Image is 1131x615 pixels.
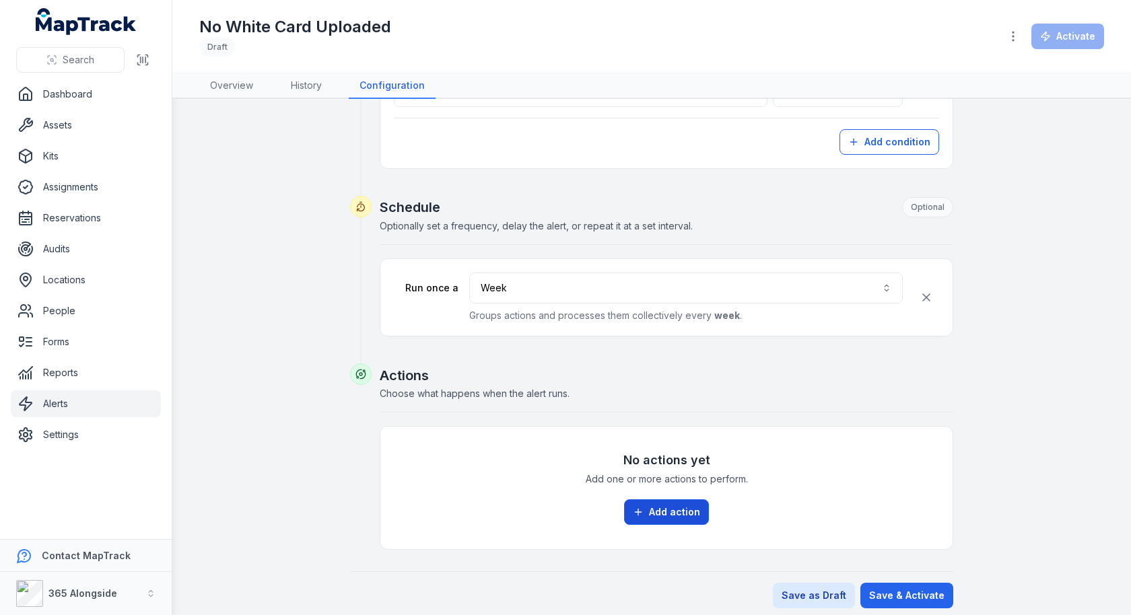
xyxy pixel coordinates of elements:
[11,328,161,355] a: Forms
[11,359,161,386] a: Reports
[48,587,117,599] strong: 365 Alongside
[11,174,161,201] a: Assignments
[199,38,236,57] div: Draft
[11,236,161,262] a: Audits
[199,16,391,38] h1: No White Card Uploaded
[11,143,161,170] a: Kits
[11,297,161,324] a: People
[11,390,161,417] a: Alerts
[42,550,131,561] strong: Contact MapTrack
[773,583,855,608] button: Save as Draft
[11,81,161,108] a: Dashboard
[63,53,94,67] span: Search
[349,73,436,99] a: Configuration
[199,73,264,99] a: Overview
[380,220,693,231] span: Optionally set a frequency, delay the alert, or repeat it at a set interval.
[623,451,710,470] h3: No actions yet
[624,499,709,525] button: Add action
[469,273,903,303] button: Week
[11,112,161,139] a: Assets
[11,421,161,448] a: Settings
[586,472,748,486] span: Add one or more actions to perform.
[394,281,458,295] label: Run once a
[11,205,161,231] a: Reservations
[380,366,953,385] h2: Actions
[902,197,953,217] div: Optional
[16,47,125,73] button: Search
[714,310,740,321] strong: week
[11,266,161,293] a: Locations
[36,8,137,35] a: MapTrack
[469,309,903,322] p: Groups actions and processes them collectively every .
[380,197,953,217] h2: Schedule
[839,129,939,155] button: Add condition
[280,73,333,99] a: History
[860,583,953,608] button: Save & Activate
[380,388,570,399] span: Choose what happens when the alert runs.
